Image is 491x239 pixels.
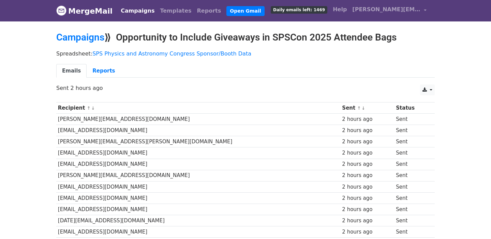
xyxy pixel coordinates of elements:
[226,6,264,16] a: Open Gmail
[395,147,430,159] td: Sent
[118,4,157,18] a: Campaigns
[157,4,194,18] a: Templates
[56,32,435,43] h2: ⟫ Opportunity to Include Giveaways in SPSCon 2025 Attendee Bags
[330,3,349,16] a: Help
[56,114,341,125] td: [PERSON_NAME][EMAIL_ADDRESS][DOMAIN_NAME]
[342,149,392,157] div: 2 hours ago
[56,147,341,159] td: [EMAIL_ADDRESS][DOMAIN_NAME]
[56,84,435,92] p: Sent 2 hours ago
[56,159,341,170] td: [EMAIL_ADDRESS][DOMAIN_NAME]
[342,127,392,134] div: 2 hours ago
[56,136,341,147] td: [PERSON_NAME][EMAIL_ADDRESS][PERSON_NAME][DOMAIN_NAME]
[56,5,66,16] img: MergeMail logo
[395,114,430,125] td: Sent
[92,50,251,57] a: SPS Physics and Astronomy Congress Sponsor/Booth Data
[91,106,95,111] a: ↓
[342,160,392,168] div: 2 hours ago
[395,125,430,136] td: Sent
[56,192,341,204] td: [EMAIL_ADDRESS][DOMAIN_NAME]
[357,106,361,111] a: ↑
[342,206,392,213] div: 2 hours ago
[395,102,430,114] th: Status
[342,138,392,146] div: 2 hours ago
[395,181,430,192] td: Sent
[395,170,430,181] td: Sent
[395,204,430,215] td: Sent
[395,226,430,238] td: Sent
[87,64,121,78] a: Reports
[361,106,365,111] a: ↓
[342,115,392,123] div: 2 hours ago
[56,50,435,57] p: Spreadsheet:
[342,183,392,191] div: 2 hours ago
[395,215,430,226] td: Sent
[56,181,341,192] td: [EMAIL_ADDRESS][DOMAIN_NAME]
[342,217,392,225] div: 2 hours ago
[271,6,327,14] span: Daily emails left: 1469
[395,192,430,204] td: Sent
[56,102,341,114] th: Recipient
[342,172,392,179] div: 2 hours ago
[87,106,91,111] a: ↑
[352,5,420,14] span: [PERSON_NAME][EMAIL_ADDRESS][DOMAIN_NAME]
[56,204,341,215] td: [EMAIL_ADDRESS][DOMAIN_NAME]
[56,170,341,181] td: [PERSON_NAME][EMAIL_ADDRESS][DOMAIN_NAME]
[342,194,392,202] div: 2 hours ago
[342,228,392,236] div: 2 hours ago
[194,4,224,18] a: Reports
[56,4,113,18] a: MergeMail
[56,226,341,238] td: [EMAIL_ADDRESS][DOMAIN_NAME]
[56,125,341,136] td: [EMAIL_ADDRESS][DOMAIN_NAME]
[395,136,430,147] td: Sent
[56,32,104,43] a: Campaigns
[349,3,429,19] a: [PERSON_NAME][EMAIL_ADDRESS][DOMAIN_NAME]
[395,159,430,170] td: Sent
[56,64,87,78] a: Emails
[56,215,341,226] td: [DATE][EMAIL_ADDRESS][DOMAIN_NAME]
[341,102,395,114] th: Sent
[268,3,330,16] a: Daily emails left: 1469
